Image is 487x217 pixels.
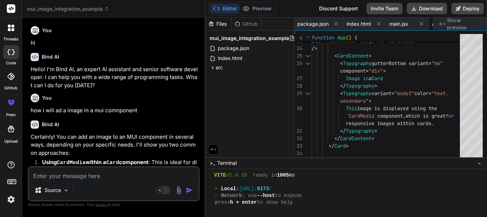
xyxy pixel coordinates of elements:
[214,199,215,206] span: ➜
[447,17,481,31] span: Show preview
[340,98,369,104] span: secondary"
[476,157,483,169] button: −
[215,199,230,206] span: press
[42,121,59,128] h6: Bind AI
[363,75,369,82] span: in
[477,159,481,167] span: −
[294,60,302,67] div: 26
[346,105,357,112] span: This
[312,34,334,41] span: function
[210,159,215,167] span: >_
[31,39,198,47] p: hi
[232,20,261,28] div: Github
[374,128,377,134] span: >
[226,172,247,179] span: v5.4.20
[303,52,312,60] div: Click to collapse the range.
[57,160,86,166] code: CardMedia
[31,107,198,115] p: how i will ad a image in a mui comnponent
[429,60,431,66] span: =
[42,27,52,34] h6: You
[303,90,312,97] div: Click to collapse the range.
[5,193,17,206] img: settings
[346,34,349,41] span: (
[269,186,272,192] span: /
[275,192,302,199] span: to expose
[303,60,312,67] div: Click to collapse the range.
[334,53,337,59] span: <
[366,68,369,74] span: =
[175,186,183,194] img: attachment
[371,90,391,97] span: variant
[414,90,429,97] span: color
[217,54,243,63] span: index.html
[337,34,346,41] span: App
[28,201,200,208] p: Always double-check its answers. Your in Bind
[36,158,198,192] li: : This is ideal for displaying images that are part of a content block, like in a blog post or pr...
[451,3,484,14] button: Deploy
[257,192,275,199] span: --host
[340,135,371,142] span: CardContent
[371,75,383,82] span: Card
[431,120,434,127] span: .
[214,192,215,199] span: ➜
[297,20,329,28] span: package.json
[369,75,371,82] span: a
[294,52,302,60] div: 25
[346,113,377,119] span: `CardMedia`
[216,64,223,71] span: src
[4,138,18,144] label: Upload
[366,3,403,14] button: Invite Team
[371,60,429,66] span: gutterBottom variant
[217,44,250,53] span: package.json
[354,34,357,41] span: {
[45,187,61,194] p: Source
[221,186,236,192] span: Local
[407,3,447,14] button: Download
[240,4,275,14] button: Preview
[315,3,362,14] div: Discord Support
[294,150,302,157] div: 34
[253,172,277,179] span: ready in
[446,113,454,119] span: for
[337,53,369,59] span: CardContent
[432,20,450,28] span: App.jsx
[214,172,226,179] span: VITE
[340,68,366,74] span: component
[343,90,371,97] span: Typography
[431,60,443,66] span: "h6"
[431,90,448,97] span: "text.
[340,83,346,89] span: </
[377,113,403,119] span: component
[346,143,349,149] span: >
[294,105,302,112] div: 30
[349,34,352,41] span: )
[217,159,237,167] span: Terminal
[294,34,302,42] span: 4
[343,60,371,66] span: Typography
[383,68,386,74] span: >
[239,186,257,192] span: [URL]:
[289,172,295,179] span: ms
[230,199,257,206] span: h + enter
[31,65,198,90] p: Hello! I'm Bind AI, an expert AI assistant and senior software developer. I can help you with a w...
[294,135,302,142] div: 32
[205,20,231,28] div: Files
[346,120,431,127] span: responsive images within cards
[391,90,394,97] span: =
[42,94,52,102] h6: You
[221,192,242,199] span: Network
[374,83,377,89] span: >
[357,105,437,112] span: image is displayed using the
[236,186,239,192] span: :
[369,68,383,74] span: "div"
[294,142,302,150] div: 33
[347,20,371,28] span: index.html
[403,113,406,119] span: ,
[294,45,302,52] div: 24
[329,143,334,149] span: </
[334,143,346,149] span: Card
[389,20,408,28] span: main.jsx
[294,82,302,90] div: 28
[340,90,343,97] span: <
[63,187,69,193] img: Pick Models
